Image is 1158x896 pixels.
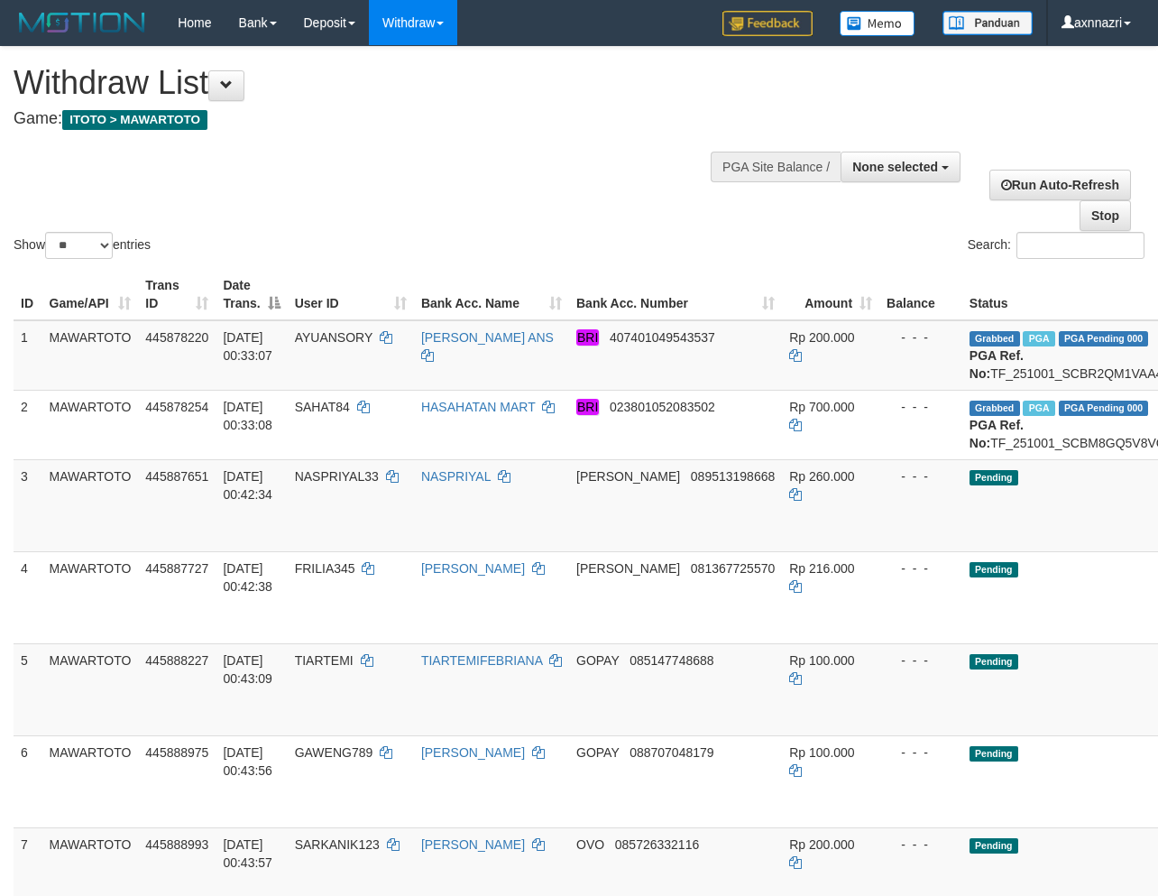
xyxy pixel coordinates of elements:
span: [DATE] 00:33:07 [223,330,272,363]
span: Rp 200.000 [789,837,854,852]
td: 1 [14,320,42,391]
span: Copy 023801052083502 to clipboard [610,400,715,414]
select: Showentries [45,232,113,259]
span: [DATE] 00:43:57 [223,837,272,870]
span: Pending [970,838,1018,854]
td: MAWARTOTO [42,459,139,551]
span: NASPRIYAL33 [295,469,379,484]
span: [DATE] 00:42:38 [223,561,272,594]
span: [PERSON_NAME] [576,469,680,484]
span: GAWENG789 [295,745,373,760]
th: Bank Acc. Number: activate to sort column ascending [569,269,782,320]
div: - - - [887,836,955,854]
span: ITOTO > MAWARTOTO [62,110,207,130]
td: 4 [14,551,42,643]
span: 445878254 [145,400,208,414]
span: OVO [576,837,604,852]
span: Marked by axnriski [1023,401,1054,416]
span: Rp 100.000 [789,745,854,760]
span: [PERSON_NAME] [576,561,680,576]
th: Bank Acc. Name: activate to sort column ascending [414,269,569,320]
th: User ID: activate to sort column ascending [288,269,414,320]
td: MAWARTOTO [42,551,139,643]
td: 6 [14,735,42,827]
td: MAWARTOTO [42,643,139,735]
div: - - - [887,398,955,416]
span: 445887727 [145,561,208,576]
a: NASPRIYAL [421,469,491,484]
span: FRILIA345 [295,561,355,576]
th: Game/API: activate to sort column ascending [42,269,139,320]
div: - - - [887,651,955,670]
a: HASAHATAN MART [421,400,536,414]
div: - - - [887,467,955,485]
span: SARKANIK123 [295,837,380,852]
span: [DATE] 00:43:09 [223,653,272,686]
span: 445888975 [145,745,208,760]
span: 445878220 [145,330,208,345]
em: BRI [576,329,599,346]
th: Balance [879,269,962,320]
span: GOPAY [576,653,619,668]
span: Pending [970,562,1018,577]
img: Button%20Memo.svg [840,11,915,36]
span: Rp 100.000 [789,653,854,668]
span: 445888227 [145,653,208,668]
h1: Withdraw List [14,65,754,101]
th: Date Trans.: activate to sort column descending [216,269,287,320]
span: Pending [970,746,1018,762]
span: Copy 081367725570 to clipboard [691,561,775,576]
span: Copy 089513198668 to clipboard [691,469,775,484]
td: MAWARTOTO [42,320,139,391]
span: Rp 216.000 [789,561,854,576]
span: Grabbed [970,331,1020,346]
a: TIARTEMIFEBRIANA [421,653,542,668]
span: Grabbed [970,401,1020,416]
a: [PERSON_NAME] [421,561,525,576]
span: 445888993 [145,837,208,852]
span: Pending [970,654,1018,670]
span: None selected [852,160,938,174]
span: 445887651 [145,469,208,484]
span: AYUANSORY [295,330,372,345]
button: None selected [841,152,960,182]
span: Rp 700.000 [789,400,854,414]
span: Copy 085147748688 to clipboard [630,653,713,668]
input: Search: [1016,232,1144,259]
td: 3 [14,459,42,551]
td: MAWARTOTO [42,390,139,459]
label: Search: [968,232,1144,259]
span: PGA Pending [1059,331,1149,346]
label: Show entries [14,232,151,259]
span: PGA Pending [1059,401,1149,416]
span: Copy 085726332116 to clipboard [615,837,699,852]
em: BRI [576,399,599,415]
span: Marked by axnriski [1023,331,1054,346]
a: Run Auto-Refresh [989,170,1131,200]
span: Rp 200.000 [789,330,854,345]
span: Copy 088707048179 to clipboard [630,745,713,760]
div: - - - [887,744,955,762]
div: - - - [887,328,955,346]
th: Amount: activate to sort column ascending [782,269,879,320]
span: GOPAY [576,745,619,760]
span: Rp 260.000 [789,469,854,484]
a: [PERSON_NAME] [421,745,525,760]
a: [PERSON_NAME] ANS [421,330,554,345]
span: [DATE] 00:43:56 [223,745,272,778]
td: 5 [14,643,42,735]
b: PGA Ref. No: [970,418,1024,450]
img: panduan.png [942,11,1033,35]
img: Feedback.jpg [722,11,813,36]
div: PGA Site Balance / [711,152,841,182]
img: MOTION_logo.png [14,9,151,36]
th: ID [14,269,42,320]
h4: Game: [14,110,754,128]
span: TIARTEMI [295,653,354,668]
span: Pending [970,470,1018,485]
td: 2 [14,390,42,459]
span: [DATE] 00:33:08 [223,400,272,432]
b: PGA Ref. No: [970,348,1024,381]
th: Trans ID: activate to sort column ascending [138,269,216,320]
div: - - - [887,559,955,577]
